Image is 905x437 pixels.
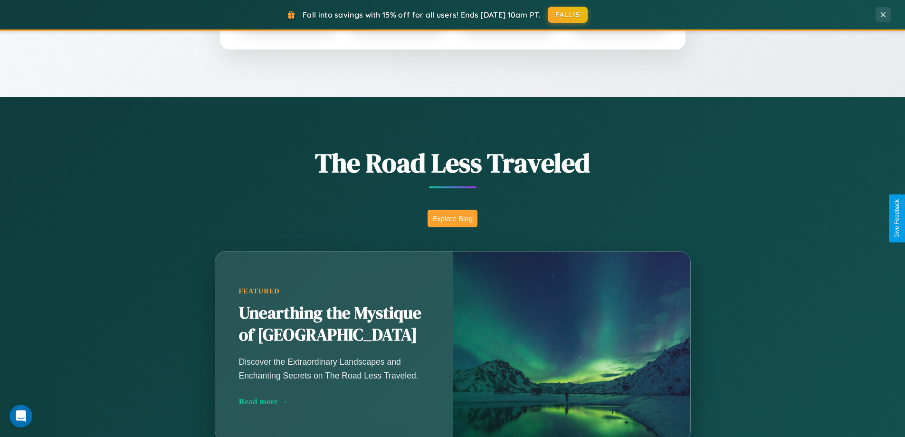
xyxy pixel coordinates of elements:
div: Featured [239,287,429,295]
iframe: Intercom live chat [10,405,32,427]
h2: Unearthing the Mystique of [GEOGRAPHIC_DATA] [239,302,429,346]
p: Discover the Extraordinary Landscapes and Enchanting Secrets on The Road Less Traveled. [239,355,429,382]
button: FALL15 [548,7,588,23]
div: Give Feedback [894,199,900,238]
div: Read more → [239,397,429,407]
h1: The Road Less Traveled [168,145,738,181]
span: Fall into savings with 15% off for all users! Ends [DATE] 10am PT. [303,10,541,19]
button: Explore Blog [428,210,477,227]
